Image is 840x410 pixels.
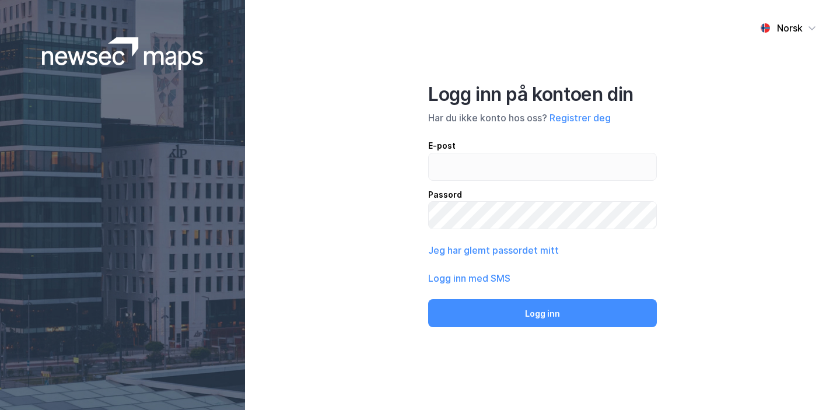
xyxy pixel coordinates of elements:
div: Passord [428,188,657,202]
iframe: Chat Widget [782,354,840,410]
button: Logg inn [428,299,657,327]
div: E-post [428,139,657,153]
div: Logg inn på kontoen din [428,83,657,106]
button: Jeg har glemt passordet mitt [428,243,559,257]
div: Har du ikke konto hos oss? [428,111,657,125]
button: Registrer deg [549,111,611,125]
img: logoWhite.bf58a803f64e89776f2b079ca2356427.svg [42,37,204,70]
div: Norsk [777,21,803,35]
button: Logg inn med SMS [428,271,510,285]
